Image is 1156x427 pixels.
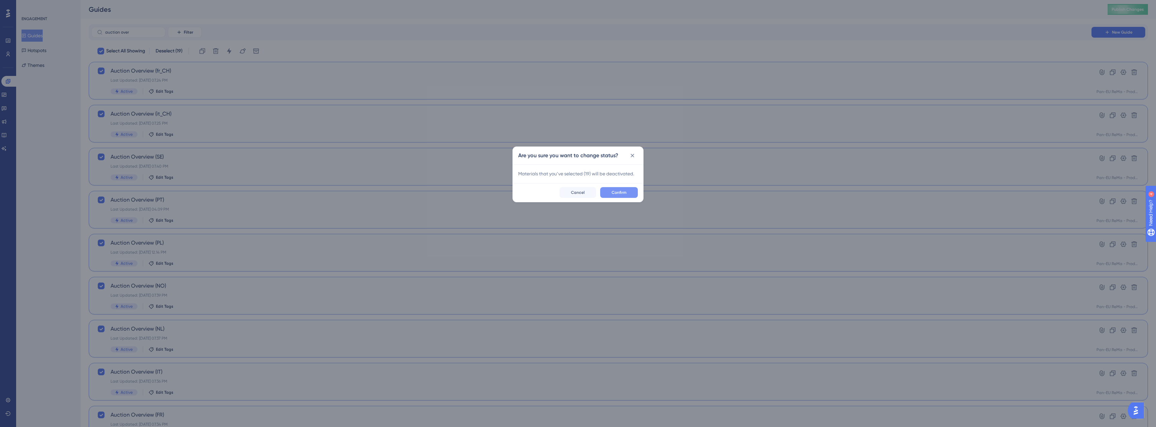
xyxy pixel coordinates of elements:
[47,3,49,9] div: 4
[518,171,634,176] span: Materials that you’ve selected ( 19 ) will be de activated.
[16,2,42,10] span: Need Help?
[612,190,626,195] span: Confirm
[518,152,618,160] h2: Are you sure you want to change status?
[571,190,585,195] span: Cancel
[1128,400,1148,421] iframe: UserGuiding AI Assistant Launcher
